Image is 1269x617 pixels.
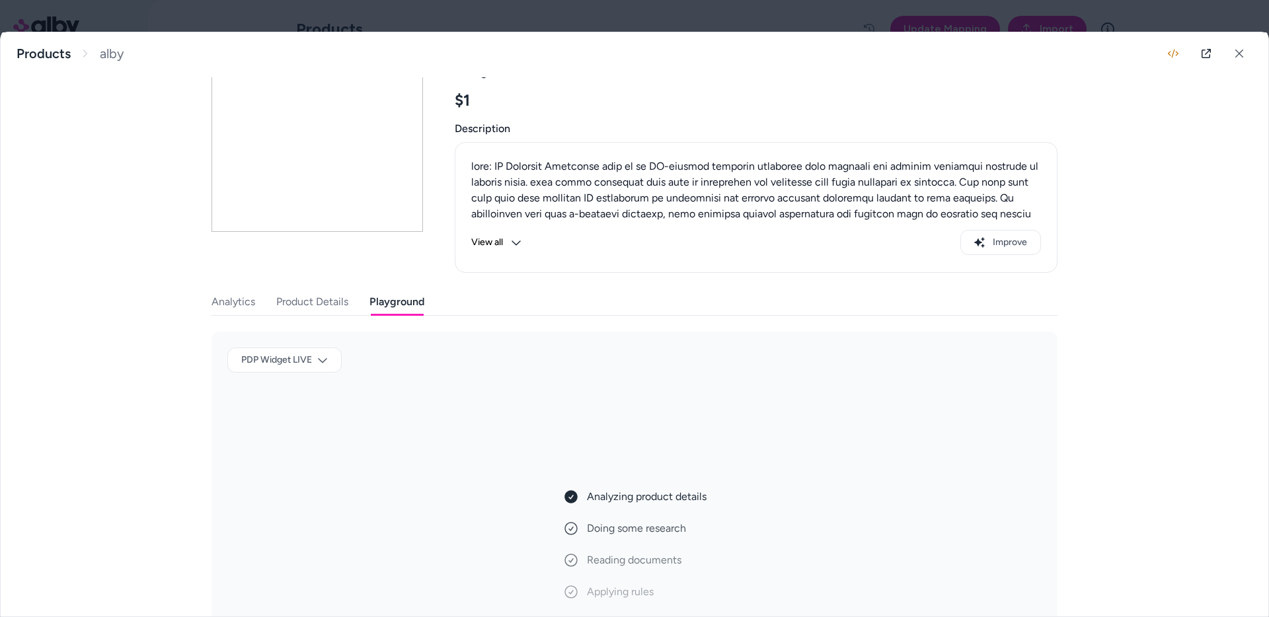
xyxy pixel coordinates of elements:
[455,121,1057,137] span: Description
[471,230,521,255] button: View all
[100,46,124,62] span: alby
[211,20,423,232] img: alby.com
[17,46,71,62] a: Products
[960,230,1041,255] button: Improve
[369,289,424,315] button: Playground
[587,584,654,600] span: Applying rules
[471,159,1041,602] p: lore: IP Dolorsit Ametconse adip el se DO-eiusmod temporin utlaboree dolo magnaali eni adminim ve...
[587,552,681,568] span: Reading documents
[587,521,686,536] span: Doing some research
[227,347,342,373] button: PDP Widget LIVE
[211,289,255,315] button: Analytics
[276,289,348,315] button: Product Details
[455,91,470,110] span: $1
[241,353,312,367] span: PDP Widget LIVE
[587,489,707,505] span: Analyzing product details
[17,46,124,62] nav: breadcrumb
